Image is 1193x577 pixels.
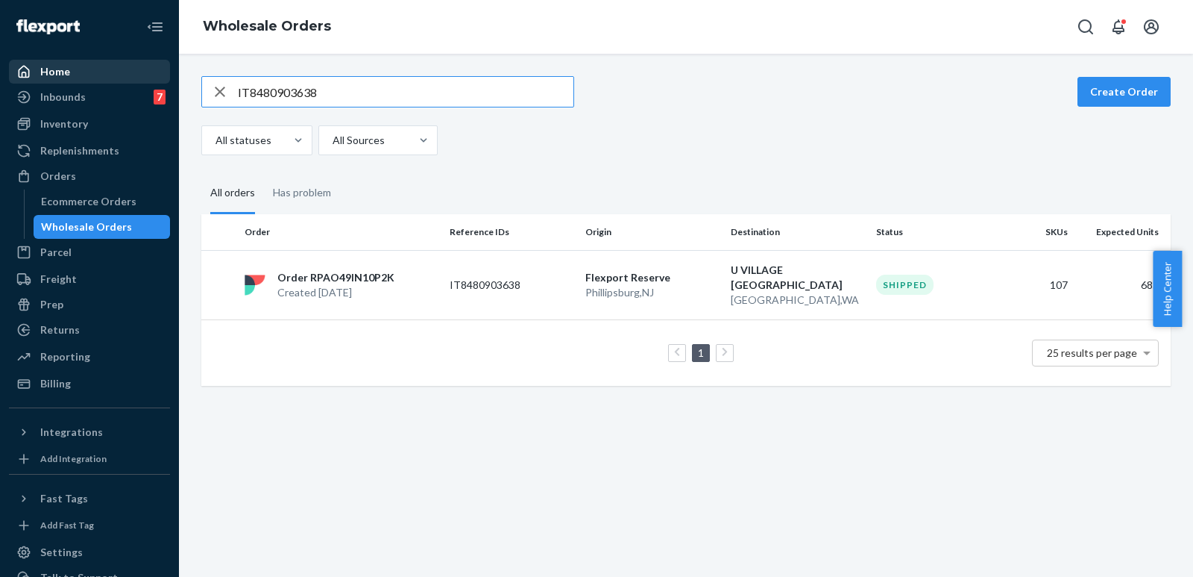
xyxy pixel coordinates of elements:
[9,345,170,369] a: Reporting
[1071,12,1101,42] button: Open Search Box
[450,278,569,293] p: IT8480903638
[1077,77,1171,107] button: Create Order
[203,18,331,34] a: Wholesale Orders
[40,143,119,158] div: Replenishments
[34,190,171,213] a: Ecommerce Orders
[444,214,579,250] th: Reference IDs
[40,545,83,560] div: Settings
[876,275,934,295] div: Shipped
[9,85,170,109] a: Inbounds7
[9,139,170,163] a: Replenishments
[40,245,72,260] div: Parcel
[9,372,170,396] a: Billing
[1136,12,1166,42] button: Open account menu
[9,112,170,136] a: Inventory
[40,169,76,184] div: Orders
[41,219,132,234] div: Wholesale Orders
[585,270,719,285] p: Flexport Reserve
[9,240,170,264] a: Parcel
[1074,214,1171,250] th: Expected Units
[9,450,170,468] a: Add Integration
[191,5,343,49] ol: breadcrumbs
[273,173,331,212] div: Has problem
[154,90,166,105] div: 7
[731,263,864,293] p: U VILLAGE [GEOGRAPHIC_DATA]
[1006,214,1074,250] th: SKUs
[40,491,88,506] div: Fast Tags
[725,214,870,250] th: Destination
[579,214,725,250] th: Origin
[40,376,71,391] div: Billing
[238,77,573,107] input: Search orders
[277,270,394,285] p: Order RPAO49IN10P2K
[9,540,170,564] a: Settings
[40,297,63,312] div: Prep
[870,214,1006,250] th: Status
[40,322,80,337] div: Returns
[40,519,94,531] div: Add Fast Tag
[40,272,77,287] div: Freight
[40,349,90,364] div: Reporting
[9,293,170,316] a: Prep
[40,116,88,131] div: Inventory
[1006,250,1074,319] td: 107
[585,285,719,300] p: Phillipsburg , NJ
[9,164,170,188] a: Orders
[9,267,170,291] a: Freight
[34,215,171,239] a: Wholesale Orders
[9,60,170,84] a: Home
[9,487,170,511] button: Fast Tags
[731,293,864,308] p: [GEOGRAPHIC_DATA] , WA
[245,275,265,296] img: flexport logo
[331,133,333,148] input: All Sources
[9,517,170,534] a: Add Fast Tag
[1047,346,1137,359] span: 25 results per page
[210,173,255,214] div: All orders
[1104,12,1133,42] button: Open notifications
[140,12,170,42] button: Close Navigation
[40,425,103,440] div: Integrations
[239,214,444,250] th: Order
[214,133,215,148] input: All statuses
[40,90,86,105] div: Inbounds
[9,420,170,444] button: Integrations
[9,318,170,342] a: Returns
[1153,251,1182,327] button: Help Center
[40,64,70,79] div: Home
[1074,250,1171,319] td: 685
[695,346,707,359] a: Page 1 is your current page
[277,285,394,300] p: Created [DATE]
[40,452,107,465] div: Add Integration
[41,194,136,209] div: Ecommerce Orders
[16,19,80,34] img: Flexport logo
